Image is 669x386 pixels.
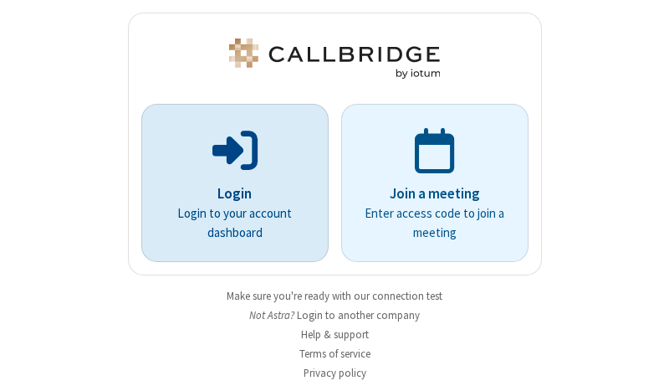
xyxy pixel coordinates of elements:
p: Join a meeting [365,183,505,205]
p: Login to your account dashboard [165,204,305,242]
p: Login [165,183,305,205]
button: Login to another company [297,307,420,323]
a: Help & support [301,327,369,342]
a: Join a meetingEnter access code to join a meeting [341,104,529,262]
a: Terms of service [299,347,370,361]
p: Enter access code to join a meeting [365,204,505,242]
a: Privacy policy [304,366,366,380]
a: Make sure you're ready with our connection test [227,289,442,303]
li: Not Astra? [128,307,542,323]
img: Astra [226,39,443,79]
button: LoginLogin to your account dashboard [141,104,329,262]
